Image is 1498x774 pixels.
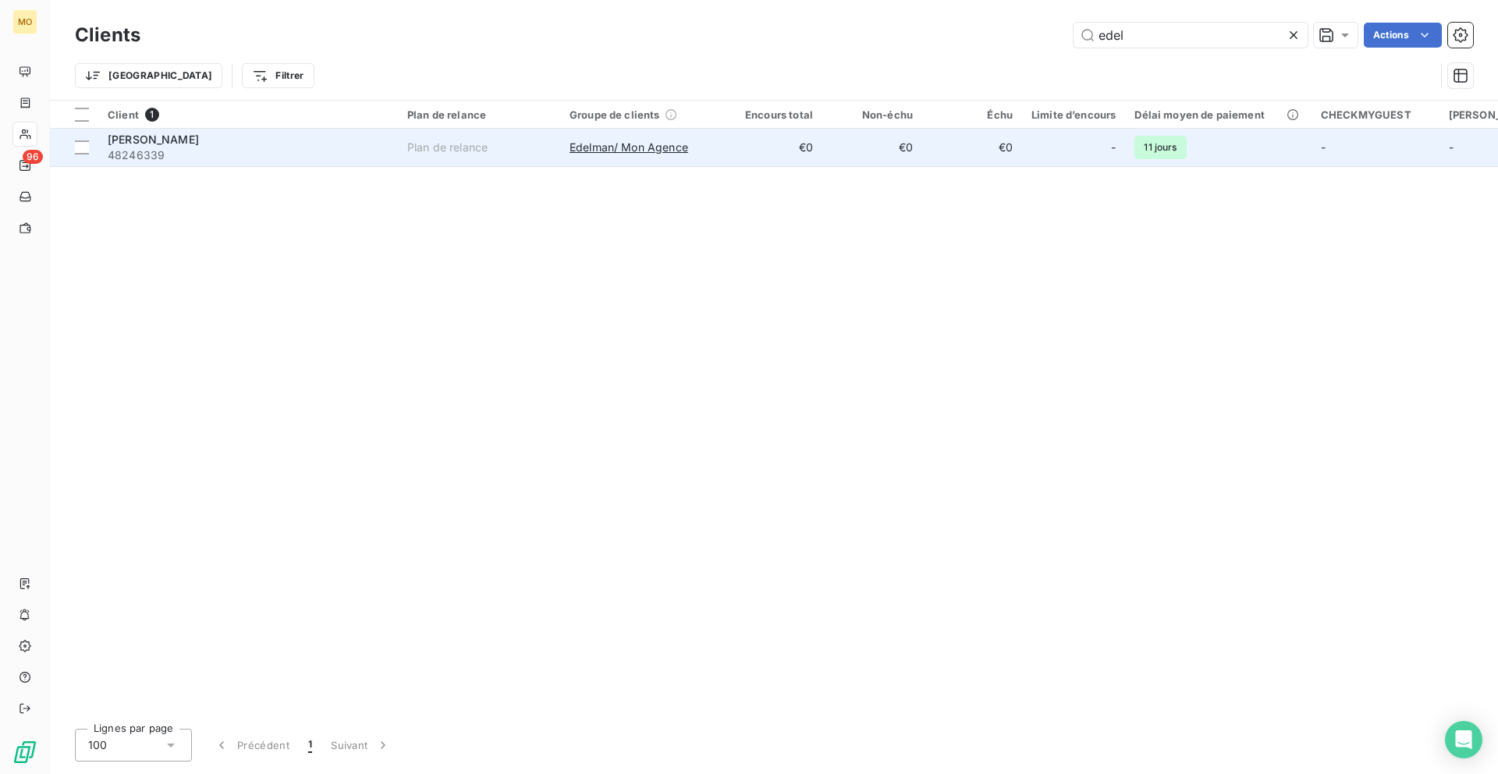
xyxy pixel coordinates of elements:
span: - [1449,140,1454,154]
div: Open Intercom Messenger [1445,721,1482,758]
td: €0 [722,129,822,166]
button: Filtrer [242,63,314,88]
div: Plan de relance [407,140,488,155]
span: 48246339 [108,147,389,163]
span: Client [108,108,139,121]
span: 100 [88,737,107,753]
span: 1 [308,737,312,753]
div: Encours total [732,108,813,121]
div: Délai moyen de paiement [1134,108,1301,121]
span: - [1321,140,1326,154]
div: Non-échu [832,108,913,121]
div: Limite d’encours [1031,108,1116,121]
h3: Clients [75,21,140,49]
td: €0 [922,129,1022,166]
input: Rechercher [1074,23,1308,48]
button: Actions [1364,23,1442,48]
img: Logo LeanPay [12,740,37,765]
div: MO [12,9,37,34]
span: 96 [23,150,43,164]
span: [PERSON_NAME] [108,133,199,146]
button: Précédent [204,729,299,762]
button: [GEOGRAPHIC_DATA] [75,63,222,88]
span: Groupe de clients [570,108,660,121]
span: 1 [145,108,159,122]
div: CHECKMYGUEST [1321,108,1430,121]
button: 1 [299,729,321,762]
td: €0 [822,129,922,166]
span: - [1111,140,1116,155]
span: Edelman/ Mon Agence [570,140,688,155]
div: Échu [932,108,1013,121]
div: Plan de relance [407,108,551,121]
a: 96 [12,153,37,178]
button: Suivant [321,729,400,762]
span: 11 jours [1134,136,1186,159]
